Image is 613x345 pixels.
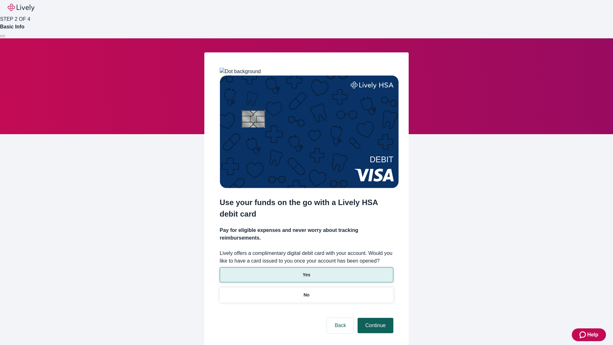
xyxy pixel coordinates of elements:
[587,331,598,339] span: Help
[304,292,310,298] p: No
[303,272,310,278] p: Yes
[358,318,393,333] button: Continue
[220,249,393,265] label: Lively offers a complimentary digital debit card with your account. Would you like to have a card...
[8,4,34,11] img: Lively
[220,267,393,282] button: Yes
[572,328,606,341] button: Zendesk support iconHelp
[220,68,261,75] img: Dot background
[220,226,393,242] h4: Pay for eligible expenses and never worry about tracking reimbursements.
[220,287,393,303] button: No
[220,197,393,220] h2: Use your funds on the go with a Lively HSA debit card
[327,318,354,333] button: Back
[220,75,399,188] img: Debit card
[579,331,587,339] svg: Zendesk support icon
